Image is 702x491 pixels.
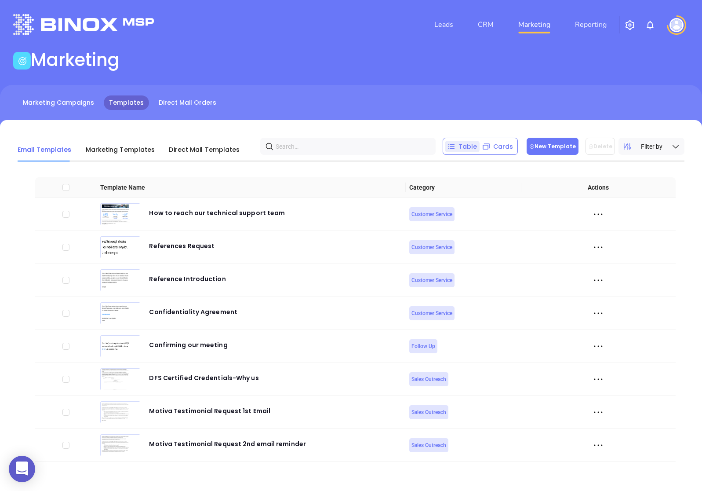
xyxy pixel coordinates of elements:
[169,145,240,154] span: Direct Mail Templates
[625,20,635,30] img: iconSetting
[406,177,521,198] th: Category
[149,241,215,258] div: References Request
[153,95,222,110] a: Direct Mail Orders
[411,308,452,318] span: Customer Service
[18,145,72,154] span: Email Templates
[586,138,615,155] button: Delete
[149,373,258,390] div: DFS Certified Credentials-Why us
[13,14,154,35] img: logo
[411,341,435,351] span: Follow Up
[31,49,120,70] h1: Marketing
[411,374,446,384] span: Sales Outreach
[86,145,155,154] span: Marketing Templates
[411,407,446,417] span: Sales Outreach
[411,242,452,252] span: Customer Service
[149,208,285,225] div: How to reach our technical support team
[149,406,270,423] div: Motiva Testimonial Request 1st Email
[445,141,480,152] div: Table
[571,16,610,33] a: Reporting
[104,95,149,110] a: Templates
[149,340,227,357] div: Confirming our meeting
[18,95,99,110] a: Marketing Campaigns
[149,439,306,456] div: Motiva Testimonial Request 2nd email reminder
[645,20,655,30] img: iconNotification
[521,177,676,198] th: Actions
[276,139,424,153] input: Search…
[641,142,662,151] span: Filter by
[480,141,516,152] div: Cards
[149,274,226,291] div: Reference Introduction
[149,307,237,324] div: Confidentiality Agreement
[669,18,684,32] img: user
[411,209,452,219] span: Customer Service
[474,16,497,33] a: CRM
[431,16,457,33] a: Leads
[527,138,578,155] button: New Template
[411,440,446,450] span: Sales Outreach
[97,177,405,198] th: Template Name
[515,16,554,33] a: Marketing
[411,275,452,285] span: Customer Service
